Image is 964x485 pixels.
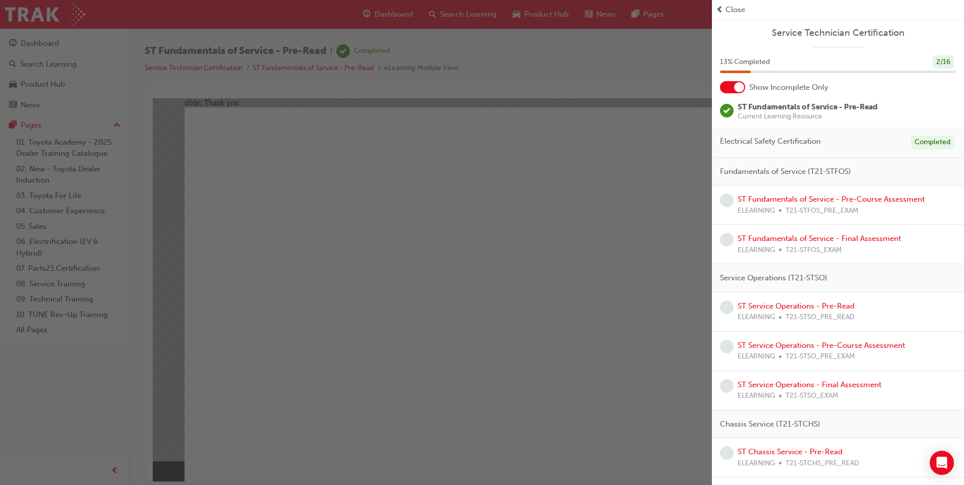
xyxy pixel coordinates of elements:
a: ST Service Operations - Pre-Read [738,301,855,311]
span: ELEARNING [738,351,775,362]
span: Current Learning Resource [738,113,878,120]
span: learningRecordVerb_COMPLETE-icon [720,104,734,117]
span: learningRecordVerb_NONE-icon [720,340,734,353]
span: T21-STFOS_EXAM [786,245,842,256]
span: Electrical Safety Certification [720,136,821,147]
span: ELEARNING [738,312,775,323]
span: ELEARNING [738,390,775,402]
a: ST Chassis Service - Pre-Read [738,447,842,456]
span: 13 % Completed [720,56,770,68]
a: Service Technician Certification [720,27,956,39]
span: T21-STSO_PRE_READ [786,312,855,323]
a: ST Fundamentals of Service - Pre-Course Assessment [738,195,925,204]
a: ST Service Operations - Final Assessment [738,380,881,389]
span: Chassis Service (T21-STCHS) [720,418,820,430]
span: learningRecordVerb_NONE-icon [720,300,734,314]
span: learningRecordVerb_NONE-icon [720,446,734,460]
span: ELEARNING [738,245,775,256]
span: learningRecordVerb_NONE-icon [720,194,734,207]
span: ELEARNING [738,458,775,469]
div: 2 / 16 [933,55,954,69]
span: ST Fundamentals of Service - Pre-Read [738,102,878,111]
span: Close [726,4,745,16]
div: Completed [911,136,954,149]
span: T21-STFOS_PRE_EXAM [786,205,859,217]
span: T21-STSO_EXAM [786,390,838,402]
span: T21-STCHS_PRE_READ [786,458,859,469]
span: Service Operations (T21-STSO) [720,272,827,284]
a: ST Service Operations - Pre-Course Assessment [738,341,905,350]
a: ST Fundamentals of Service - Final Assessment [738,234,901,243]
span: Show Incomplete Only [749,82,828,93]
span: Fundamentals of Service (T21-STFOS) [720,166,851,177]
span: T21-STSO_PRE_EXAM [786,351,855,362]
div: Open Intercom Messenger [930,451,954,475]
span: ELEARNING [738,205,775,217]
span: learningRecordVerb_NONE-icon [720,379,734,393]
span: learningRecordVerb_NONE-icon [720,233,734,247]
button: prev-iconClose [716,4,960,16]
span: prev-icon [716,4,724,16]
